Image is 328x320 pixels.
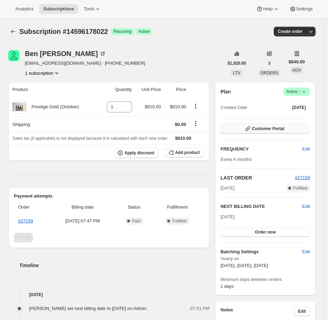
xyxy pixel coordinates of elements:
[175,122,186,127] span: $0.00
[221,307,294,316] h3: Notes
[190,120,201,127] button: Shipping actions
[52,218,113,225] span: [DATE] · 07:47 PM
[221,88,231,95] h2: Plan
[29,306,147,311] span: [PERSON_NAME] set next billing date to [DATE] on Admin.
[170,104,186,109] span: $810.00
[19,28,108,35] span: Subscription #14596178022
[233,71,240,75] span: LTV
[295,174,310,181] button: #27159
[190,102,201,110] button: Product actions
[8,82,98,97] th: Product
[8,291,209,298] h4: [DATE]
[296,6,313,12] span: Settings
[252,126,284,131] span: Customer Portal
[298,144,314,155] button: Edit
[223,58,250,68] button: $1,920.00
[293,185,307,191] span: Fulfilled
[302,146,310,153] span: Edit
[221,263,268,268] span: [DATE], [DATE], [DATE]
[113,29,131,34] span: Recurring
[98,82,134,97] th: Quantity
[298,309,306,314] span: Edit
[221,185,235,192] span: [DATE]
[25,50,106,57] div: Ben [PERSON_NAME]
[221,227,310,237] button: Order now
[190,305,209,312] span: 07:51 PM
[19,262,209,269] h2: Timeline
[221,214,235,219] span: [DATE]
[221,248,302,255] h6: Batching Settings
[302,248,310,255] span: Edit
[292,105,306,110] span: [DATE]
[221,174,295,181] h2: LAST ORDER
[261,71,278,75] span: ORDERS
[263,6,272,12] span: Help
[8,27,18,36] button: Subscriptions
[14,200,50,215] th: Order
[175,136,191,141] span: $810.00
[15,6,34,12] span: Analytics
[132,218,140,224] span: Paid
[221,157,252,162] span: Every 4 months
[14,193,204,200] h2: Payment attempts
[221,104,247,111] span: Created Date
[8,117,98,132] th: Shipping
[255,229,275,235] span: Order now
[264,58,275,68] button: 3
[84,6,94,12] span: Tools
[278,29,302,34] span: Create order
[138,29,150,34] span: Active
[299,89,300,94] span: |
[221,255,310,262] span: Yearly on
[295,175,310,180] a: #27159
[25,70,60,76] button: Product actions
[227,61,246,66] span: $1,920.00
[175,150,200,155] span: Add product
[79,4,105,14] button: Tools
[221,276,310,283] span: Minimum days between orders
[14,233,204,243] nav: Pagination
[285,4,317,14] button: Settings
[25,60,145,67] span: [EMAIL_ADDRESS][DOMAIN_NAME] · [PHONE_NUMBER]
[294,307,310,316] button: Edit
[252,4,283,14] button: Help
[11,4,38,14] button: Analytics
[268,61,271,66] span: 3
[298,246,314,257] button: Edit
[289,58,305,65] span: $640.00
[134,82,163,97] th: Unit Price
[26,103,79,110] div: Prestige Gold (October)
[288,103,310,112] button: [DATE]
[43,6,74,12] span: Subscriptions
[124,150,154,156] span: Apply discount
[221,284,234,289] span: 1 days
[39,4,78,14] button: Subscriptions
[166,148,204,157] button: Add product
[221,203,302,210] h2: NEXT BILLING DATE
[18,218,33,223] a: #27159
[221,146,302,153] h2: FREQUENCY
[221,124,310,134] button: Customer Portal
[12,136,168,141] span: Sales tax (if applicable) is not displayed because it is calculated with each new order.
[115,148,159,158] button: Apply discount
[302,203,310,210] button: Edit
[118,204,151,211] span: Status
[155,204,200,211] span: Fulfillment
[292,68,301,73] span: AOV
[8,50,19,61] span: Ben Humphrey
[172,218,186,224] span: Fulfilled
[145,104,161,109] span: $810.00
[274,27,307,36] button: Create order
[286,88,307,95] span: Active
[52,204,113,211] span: Billing date
[163,82,188,97] th: Price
